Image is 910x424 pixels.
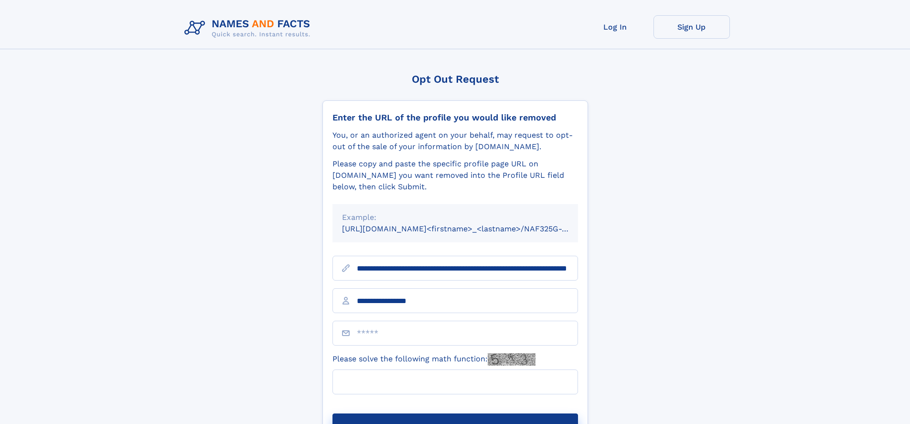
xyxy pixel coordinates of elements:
[332,158,578,193] div: Please copy and paste the specific profile page URL on [DOMAIN_NAME] you want removed into the Pr...
[332,112,578,123] div: Enter the URL of the profile you would like removed
[181,15,318,41] img: Logo Names and Facts
[342,212,568,223] div: Example:
[653,15,730,39] a: Sign Up
[577,15,653,39] a: Log In
[322,73,588,85] div: Opt Out Request
[332,353,535,366] label: Please solve the following math function:
[332,130,578,152] div: You, or an authorized agent on your behalf, may request to opt-out of the sale of your informatio...
[342,224,596,233] small: [URL][DOMAIN_NAME]<firstname>_<lastname>/NAF325G-xxxxxxxx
